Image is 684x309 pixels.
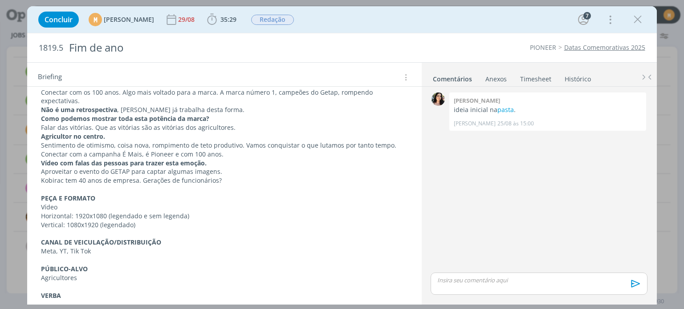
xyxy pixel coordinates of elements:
[41,194,95,202] strong: PEÇA E FORMATO
[41,212,407,221] p: Horizontal: 1920x1080 (legendado e sem legenda)
[104,16,154,23] span: [PERSON_NAME]
[520,71,552,84] a: Timesheet
[41,88,407,106] p: Conectar com os 100 anos. Algo mais voltado para a marca. A marca número 1, campeões do Getap, ro...
[89,13,102,26] div: M
[454,96,500,104] b: [PERSON_NAME]
[38,12,79,28] button: Concluir
[497,120,534,128] span: 25/08 às 15:00
[41,238,161,246] strong: CANAL DE VEICULAÇÃO/DISTRIBUIÇÃO
[41,114,209,123] strong: Como podemos mostrar toda esta potência da marca?
[583,12,591,20] div: 7
[41,265,88,273] strong: PÚBLICO-ALVO
[178,16,196,23] div: 29/08
[576,12,590,27] button: 7
[41,105,117,114] strong: Não é uma retrospectiva
[41,132,105,140] strong: Agricultor no centro.
[39,43,63,53] span: 1819.5
[251,14,294,25] button: Redação
[41,247,407,256] p: Meta, YT, Tik Tok
[564,43,645,52] a: Datas Comemorativas 2025
[220,15,236,24] span: 35:29
[454,120,496,128] p: [PERSON_NAME]
[432,92,445,106] img: T
[497,105,514,114] a: pasta
[41,167,407,176] p: Aproveitar o evento do GETAP para captar algumas imagens.
[38,72,62,83] span: Briefing
[45,16,73,23] span: Concluir
[41,203,407,212] p: Vídeo
[27,6,656,305] div: dialog
[205,12,239,27] button: 35:29
[41,291,61,300] strong: VERBA
[65,37,389,59] div: Fim de ano
[432,71,472,84] a: Comentários
[41,273,407,282] p: Agricultores
[41,123,407,132] p: Falar das vitórias. Que as vitórias são as vitórias dos agricultores.
[251,15,294,25] span: Redação
[41,150,407,159] p: Conectar com a campanha É Mais, é Pioneer e com 100 anos.
[530,43,556,52] a: PIONEER
[485,75,507,84] div: Anexos
[41,159,207,167] strong: Vídeo com falas das pessoas para trazer esta emoção.
[41,141,407,150] p: Sentimento de otimismo, coisa nova, rompimento de teto produtivo. Vamos conquistar o que lutamos ...
[41,105,407,114] p: , [PERSON_NAME] já trabalha desta forma.
[41,176,407,185] p: Kobirac tem 40 anos de empresa. Gerações de funcionários?
[41,221,407,229] p: Vertical: 1080x1920 (legendado)
[89,13,154,26] button: M[PERSON_NAME]
[454,105,642,114] p: ideia inicial na .
[564,71,591,84] a: Histórico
